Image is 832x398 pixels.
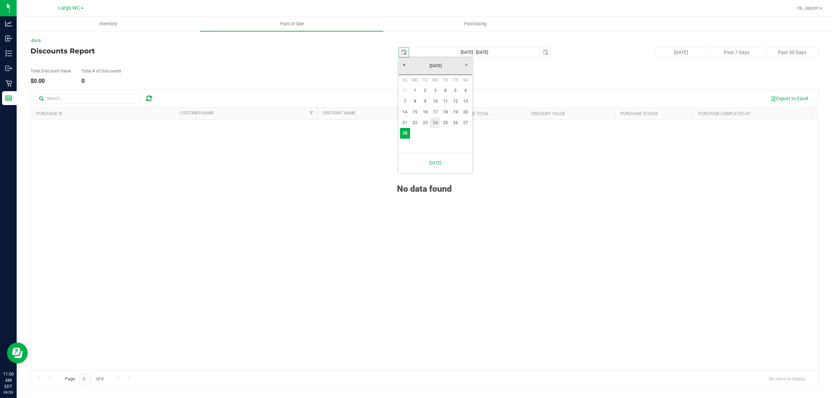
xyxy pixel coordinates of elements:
[420,118,430,128] a: 23
[430,85,440,96] a: 3
[450,75,460,85] th: Friday
[90,21,127,27] span: Inventory
[59,373,109,384] span: Page of 0
[450,96,460,107] a: 12
[400,107,410,118] a: 14
[3,390,14,395] p: 09/28
[400,75,410,85] th: Sunday
[655,47,707,58] button: [DATE]
[440,118,450,128] a: 25
[430,75,440,85] th: Wednesday
[420,107,430,118] a: 16
[531,111,565,116] a: Discount Value
[81,78,121,84] div: 0
[461,96,471,107] a: 13
[400,85,410,96] a: 31
[31,38,41,43] a: Back
[621,111,658,116] a: Purchase Status
[5,65,12,72] inline-svg: Outbound
[5,35,12,42] inline-svg: Inbound
[58,5,80,11] span: Largo WC
[7,343,28,363] iframe: Resource center
[31,78,71,84] div: $0.00
[455,21,496,27] span: Purchasing
[430,107,440,118] a: 17
[5,50,12,57] inline-svg: Inventory
[400,128,410,139] a: 28
[305,107,317,119] a: Filter
[36,93,140,104] input: Search...
[450,85,460,96] a: 5
[430,118,440,128] a: 24
[766,47,818,58] button: Past 30 Days
[440,96,450,107] a: 11
[711,47,763,58] button: Past 7 Days
[400,118,410,128] a: 21
[402,156,468,170] a: [DATE]
[383,17,567,31] a: Purchasing
[698,111,751,116] a: Purchase Completed At
[5,80,12,87] inline-svg: Retail
[180,111,214,115] a: Customer Name
[399,47,409,57] span: select
[410,96,420,107] a: 8
[400,128,410,139] td: Current focused date is Sunday, September 28, 2025
[461,85,471,96] a: 6
[420,75,430,85] th: Tuesday
[323,111,356,115] a: Discount Name
[450,118,460,128] a: 26
[440,75,450,85] th: Thursday
[763,373,811,384] span: No items to display
[410,75,420,85] th: Monday
[31,166,818,194] div: No data found
[766,93,813,104] button: Export to Excel
[398,61,473,71] a: [DATE]
[400,96,410,107] a: 7
[410,118,420,128] a: 22
[31,69,71,73] div: Total Discount Value
[440,107,450,118] a: 18
[200,17,383,31] a: Point of Sale
[461,75,471,85] th: Saturday
[461,118,471,128] a: 27
[410,85,420,96] a: 1
[540,47,550,57] span: select
[270,21,313,27] span: Point of Sale
[3,371,14,390] p: 11:00 AM EDT
[5,95,12,102] inline-svg: Reports
[420,85,430,96] a: 2
[461,107,471,118] a: 20
[36,111,62,116] a: Purchase ID
[5,20,12,27] inline-svg: Analytics
[454,111,489,116] a: Purchase Total
[430,96,440,107] a: 10
[797,5,819,11] span: Hi, Jaxon!
[410,107,420,118] a: 15
[440,85,450,96] a: 4
[420,96,430,107] a: 9
[17,17,200,31] a: Inventory
[399,59,409,70] a: Previous
[31,47,293,55] h4: Discounts Report
[81,69,121,73] div: Total # of Discounts
[450,107,460,118] a: 19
